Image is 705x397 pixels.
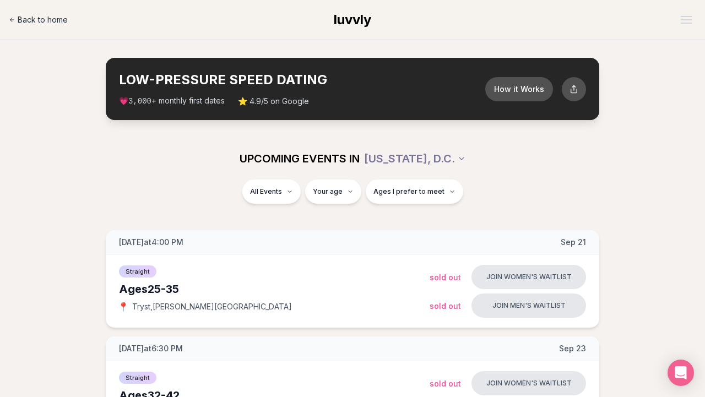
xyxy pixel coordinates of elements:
[128,97,151,106] span: 3,000
[132,301,292,312] span: Tryst , [PERSON_NAME][GEOGRAPHIC_DATA]
[366,180,463,204] button: Ages I prefer to meet
[9,9,68,31] a: Back to home
[676,12,696,28] button: Open menu
[373,187,444,196] span: Ages I prefer to meet
[250,187,282,196] span: All Events
[485,77,553,101] button: How it Works
[119,95,225,107] span: 💗 + monthly first dates
[18,14,68,25] span: Back to home
[119,237,183,248] span: [DATE] at 4:00 PM
[430,301,461,311] span: Sold Out
[668,360,694,386] div: Open Intercom Messenger
[313,187,343,196] span: Your age
[471,265,586,289] button: Join women's waitlist
[471,293,586,318] button: Join men's waitlist
[305,180,361,204] button: Your age
[119,265,156,278] span: Straight
[334,12,371,28] span: luvvly
[119,71,485,89] h2: LOW-PRESSURE SPEED DATING
[242,180,301,204] button: All Events
[119,372,156,384] span: Straight
[430,379,461,388] span: Sold Out
[561,237,586,248] span: Sep 21
[119,281,430,297] div: Ages 25-35
[240,151,360,166] span: UPCOMING EVENTS IN
[238,96,309,107] span: ⭐ 4.9/5 on Google
[334,11,371,29] a: luvvly
[471,371,586,395] button: Join women's waitlist
[559,343,586,354] span: Sep 23
[119,302,128,311] span: 📍
[430,273,461,282] span: Sold Out
[364,146,466,171] button: [US_STATE], D.C.
[119,343,183,354] span: [DATE] at 6:30 PM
